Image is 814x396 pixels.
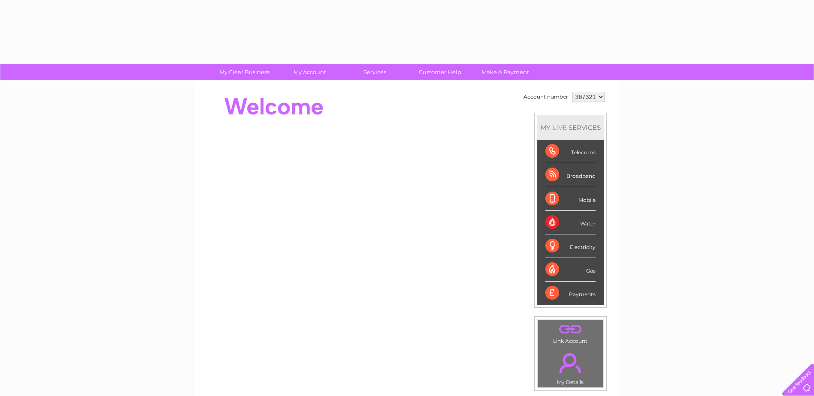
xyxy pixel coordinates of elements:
a: Services [339,64,410,80]
div: Electricity [545,234,596,258]
a: My Clear Business [209,64,280,80]
div: Telecoms [545,140,596,163]
div: LIVE [551,123,569,132]
a: . [540,348,601,378]
a: Make A Payment [470,64,541,80]
a: My Account [274,64,345,80]
a: . [540,322,601,337]
div: Broadband [545,163,596,187]
div: Payments [545,282,596,305]
td: My Details [537,346,604,388]
div: Mobile [545,187,596,211]
td: Account number [521,90,570,104]
div: Water [545,211,596,234]
a: Customer Help [405,64,475,80]
div: MY SERVICES [537,115,604,140]
td: Link Account [537,319,604,346]
div: Gas [545,258,596,282]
